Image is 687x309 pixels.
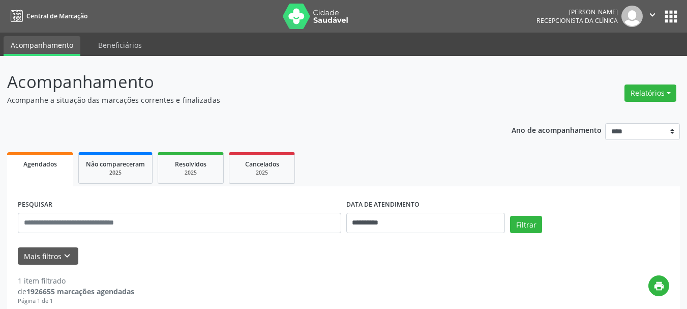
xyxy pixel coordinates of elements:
button: Relatórios [624,85,676,102]
i:  [647,9,658,20]
p: Acompanhamento [7,69,478,95]
button: apps [662,8,680,25]
a: Beneficiários [91,36,149,54]
span: Não compareceram [86,160,145,168]
div: 2025 [165,169,216,177]
div: de [18,286,134,297]
p: Acompanhe a situação das marcações correntes e finalizadas [7,95,478,105]
i: print [653,280,665,292]
a: Acompanhamento [4,36,80,56]
div: Página 1 de 1 [18,297,134,305]
span: Central de Marcação [26,12,87,20]
div: 2025 [236,169,287,177]
div: 1 item filtrado [18,275,134,286]
p: Ano de acompanhamento [512,123,602,136]
span: Recepcionista da clínica [536,16,618,25]
span: Resolvidos [175,160,206,168]
label: PESQUISAR [18,197,52,213]
a: Central de Marcação [7,8,87,24]
button:  [643,6,662,27]
strong: 1926655 marcações agendadas [26,287,134,296]
div: [PERSON_NAME] [536,8,618,16]
button: print [648,275,669,296]
div: 2025 [86,169,145,177]
span: Agendados [23,160,57,168]
span: Cancelados [245,160,279,168]
i: keyboard_arrow_down [62,250,73,262]
button: Mais filtroskeyboard_arrow_down [18,247,78,265]
img: img [621,6,643,27]
label: DATA DE ATENDIMENTO [346,197,420,213]
button: Filtrar [510,216,542,233]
